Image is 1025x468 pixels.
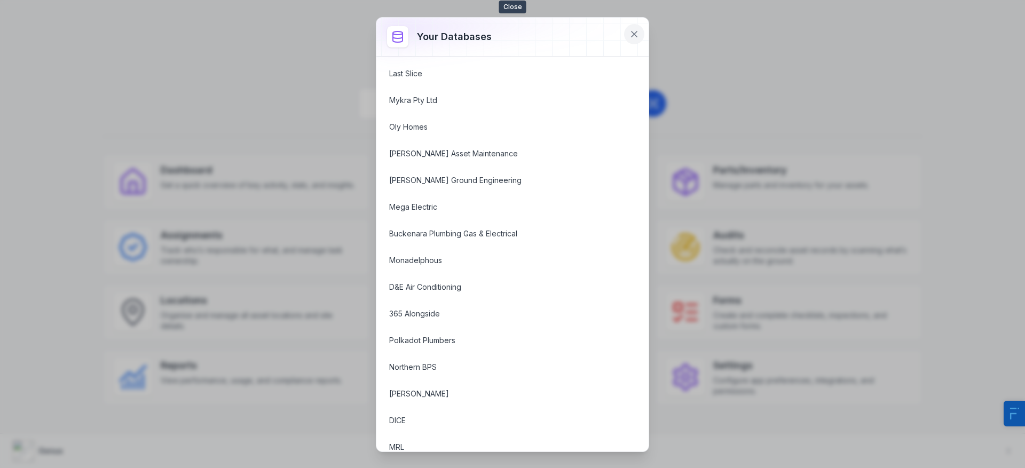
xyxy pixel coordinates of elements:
[389,202,610,212] a: Mega Electric
[389,442,610,453] a: MRL
[499,1,526,13] span: Close
[389,335,610,346] a: Polkadot Plumbers
[389,228,610,239] a: Buckenara Plumbing Gas & Electrical
[389,175,610,186] a: [PERSON_NAME] Ground Engineering
[389,68,610,79] a: Last Slice
[389,148,610,159] a: [PERSON_NAME] Asset Maintenance
[389,388,610,399] a: [PERSON_NAME]
[417,29,492,44] h3: Your databases
[389,415,610,426] a: DICE
[389,282,610,292] a: D&E Air Conditioning
[389,362,610,372] a: Northern BPS
[389,122,610,132] a: Oly Homes
[389,95,610,106] a: Mykra Pty Ltd
[389,308,610,319] a: 365 Alongside
[389,255,610,266] a: Monadelphous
